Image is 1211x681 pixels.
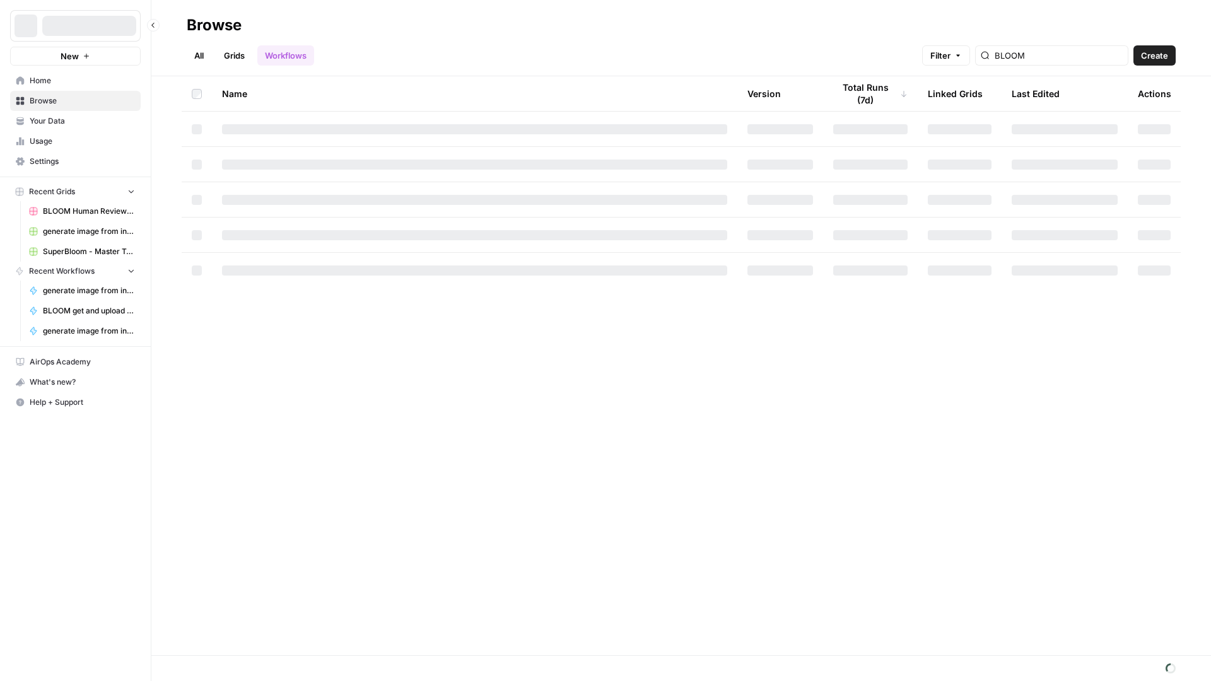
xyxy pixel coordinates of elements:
[11,373,140,392] div: What's new?
[30,356,135,368] span: AirOps Academy
[1133,45,1176,66] button: Create
[216,45,252,66] a: Grids
[1138,76,1171,111] div: Actions
[10,262,141,281] button: Recent Workflows
[928,76,983,111] div: Linked Grids
[43,226,135,237] span: generate image from input image (copyright tests) duplicate Grid
[10,71,141,91] a: Home
[43,325,135,337] span: generate image from input image (copyright tests)
[10,392,141,412] button: Help + Support
[23,281,141,301] a: generate image from input image (copyright tests) duplicate
[222,76,727,111] div: Name
[10,91,141,111] a: Browse
[747,76,781,111] div: Version
[10,352,141,372] a: AirOps Academy
[43,206,135,217] span: BLOOM Human Review (ver2)
[61,50,79,62] span: New
[187,45,211,66] a: All
[10,182,141,201] button: Recent Grids
[30,156,135,167] span: Settings
[10,47,141,66] button: New
[10,111,141,131] a: Your Data
[1012,76,1060,111] div: Last Edited
[30,136,135,147] span: Usage
[23,301,141,321] a: BLOOM get and upload media
[23,321,141,341] a: generate image from input image (copyright tests)
[43,305,135,317] span: BLOOM get and upload media
[1141,49,1168,62] span: Create
[930,49,951,62] span: Filter
[995,49,1123,62] input: Search
[10,131,141,151] a: Usage
[30,115,135,127] span: Your Data
[23,242,141,262] a: SuperBloom - Master Topic List
[257,45,314,66] a: Workflows
[23,221,141,242] a: generate image from input image (copyright tests) duplicate Grid
[43,246,135,257] span: SuperBloom - Master Topic List
[29,186,75,197] span: Recent Grids
[10,151,141,172] a: Settings
[30,397,135,408] span: Help + Support
[43,285,135,296] span: generate image from input image (copyright tests) duplicate
[10,372,141,392] button: What's new?
[30,95,135,107] span: Browse
[23,201,141,221] a: BLOOM Human Review (ver2)
[833,76,908,111] div: Total Runs (7d)
[922,45,970,66] button: Filter
[30,75,135,86] span: Home
[29,265,95,277] span: Recent Workflows
[187,15,242,35] div: Browse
